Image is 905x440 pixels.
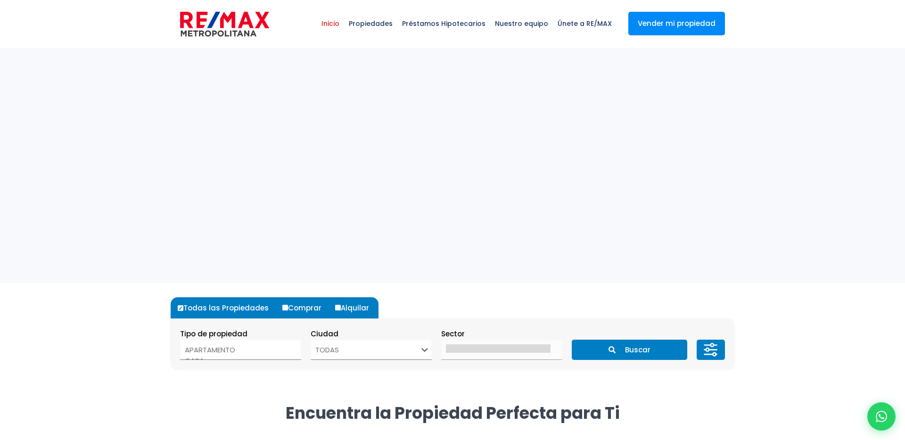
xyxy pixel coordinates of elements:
strong: Encuentra la Propiedad Perfecta para Ti [286,401,620,424]
img: remax-metropolitana-logo [180,10,269,38]
option: APARTAMENTO [185,344,289,355]
input: Todas las Propiedades [178,305,183,311]
span: Sector [441,329,465,339]
a: Vender mi propiedad [628,12,725,35]
span: Únete a RE/MAX [553,9,617,38]
input: Comprar [282,305,288,310]
span: Nuestro equipo [490,9,553,38]
label: Comprar [280,297,331,318]
input: Alquilar [335,305,341,310]
span: Préstamos Hipotecarios [397,9,490,38]
span: Tipo de propiedad [180,329,247,339]
span: Ciudad [311,329,338,339]
span: Propiedades [344,9,397,38]
span: Inicio [317,9,344,38]
button: Buscar [572,340,687,360]
label: Alquilar [333,297,378,318]
option: CASA [185,355,289,366]
label: Todas las Propiedades [175,297,278,318]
